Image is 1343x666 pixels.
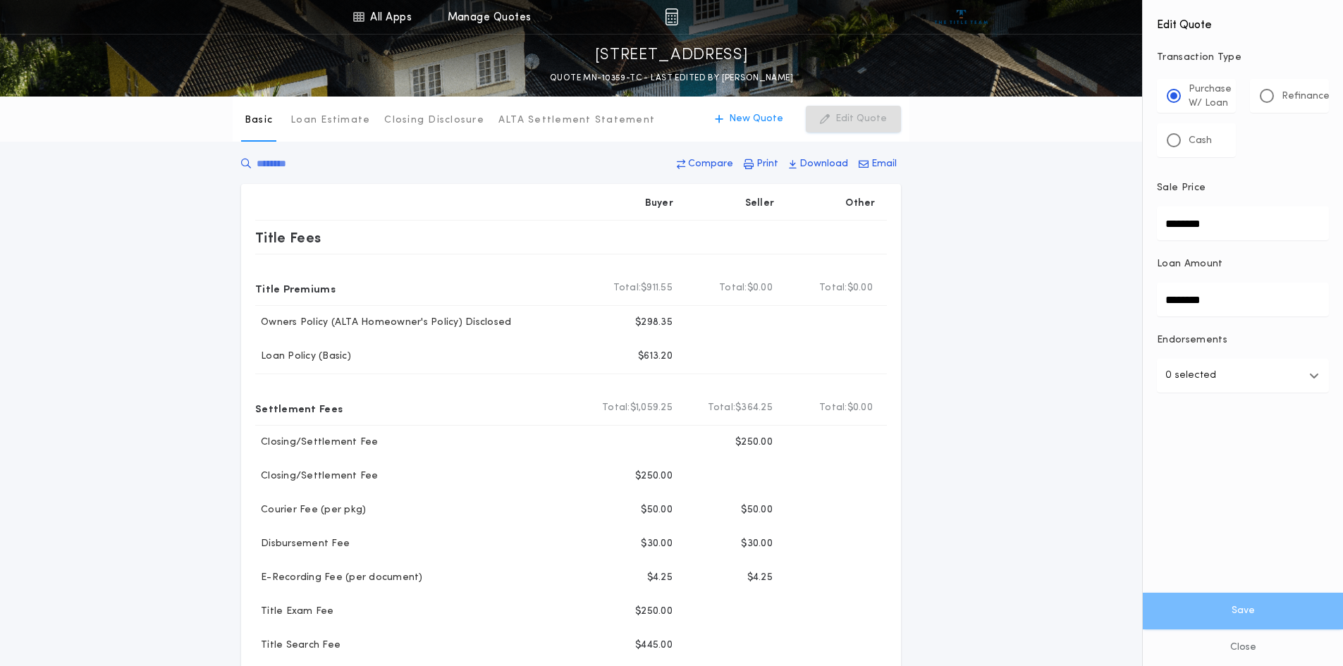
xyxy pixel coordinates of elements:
p: Title Search Fee [255,639,341,653]
p: Download [799,157,848,171]
span: $364.25 [735,401,773,415]
p: QUOTE MN-10359-TC - LAST EDITED BY [PERSON_NAME] [550,71,793,85]
p: Sale Price [1157,181,1206,195]
p: Courier Fee (per pkg) [255,503,366,517]
input: Loan Amount [1157,283,1329,316]
button: Download [785,152,852,177]
button: Compare [673,152,737,177]
p: Endorsements [1157,333,1329,347]
p: $50.00 [641,503,673,517]
p: Transaction Type [1157,51,1329,65]
p: 0 selected [1165,367,1216,384]
p: $250.00 [635,605,673,619]
p: $445.00 [635,639,673,653]
p: New Quote [729,112,783,126]
button: Close [1143,629,1343,666]
span: $1,059.25 [630,401,673,415]
img: img [665,8,678,25]
p: $30.00 [741,537,773,551]
p: $250.00 [735,436,773,450]
p: $298.35 [635,316,673,330]
b: Total: [719,281,747,295]
p: Closing/Settlement Fee [255,436,379,450]
b: Total: [708,401,736,415]
button: Edit Quote [806,106,901,132]
b: Total: [602,401,630,415]
p: Settlement Fees [255,397,343,419]
b: Total: [819,281,847,295]
p: Compare [688,157,733,171]
button: 0 selected [1157,359,1329,393]
p: Title Premiums [255,277,336,300]
p: $4.25 [747,571,773,585]
p: Refinance [1282,90,1330,104]
img: vs-icon [935,10,988,24]
span: $0.00 [847,401,873,415]
p: Closing/Settlement Fee [255,469,379,483]
b: Total: [819,401,847,415]
p: Email [871,157,897,171]
h4: Edit Quote [1157,8,1329,34]
p: $613.20 [638,350,673,364]
span: $0.00 [847,281,873,295]
p: Print [756,157,778,171]
p: Loan Amount [1157,257,1223,271]
p: [STREET_ADDRESS] [595,44,749,67]
p: Other [846,197,876,211]
p: Seller [745,197,775,211]
p: Loan Estimate [290,113,370,128]
p: $4.25 [647,571,673,585]
b: Total: [613,281,642,295]
button: New Quote [701,106,797,132]
p: Owners Policy (ALTA Homeowner's Policy) Disclosed [255,316,511,330]
button: Print [740,152,783,177]
button: Email [854,152,901,177]
p: Edit Quote [835,112,887,126]
p: ALTA Settlement Statement [498,113,655,128]
p: Buyer [645,197,673,211]
p: Basic [245,113,273,128]
p: $250.00 [635,469,673,483]
p: E-Recording Fee (per document) [255,571,423,585]
p: $30.00 [641,537,673,551]
button: Save [1143,593,1343,629]
p: Closing Disclosure [384,113,484,128]
p: $50.00 [741,503,773,517]
p: Title Exam Fee [255,605,334,619]
p: Loan Policy (Basic) [255,350,351,364]
p: Disbursement Fee [255,537,350,551]
p: Purchase W/ Loan [1189,82,1232,111]
p: Cash [1189,134,1212,148]
span: $0.00 [747,281,773,295]
p: Title Fees [255,226,321,249]
span: $911.55 [641,281,673,295]
input: Sale Price [1157,206,1329,240]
